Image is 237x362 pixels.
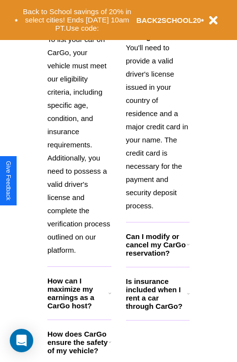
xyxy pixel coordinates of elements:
[126,232,187,257] h3: Can I modify or cancel my CarGo reservation?
[126,277,187,310] h3: Is insurance included when I rent a car through CarGo?
[47,330,108,355] h3: How does CarGo ensure the safety of my vehicle?
[126,41,190,212] p: You'll need to provide a valid driver's license issued in your country of residence and a major c...
[10,329,33,352] div: Open Intercom Messenger
[5,161,12,201] div: Give Feedback
[47,277,108,310] h3: How can I maximize my earnings as a CarGo host?
[18,5,136,35] button: Back to School savings of 20% in select cities! Ends [DATE] 10am PT.Use code:
[47,33,111,257] p: To list your car on CarGo, your vehicle must meet our eligibility criteria, including specific ag...
[136,16,201,24] b: BACK2SCHOOL20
